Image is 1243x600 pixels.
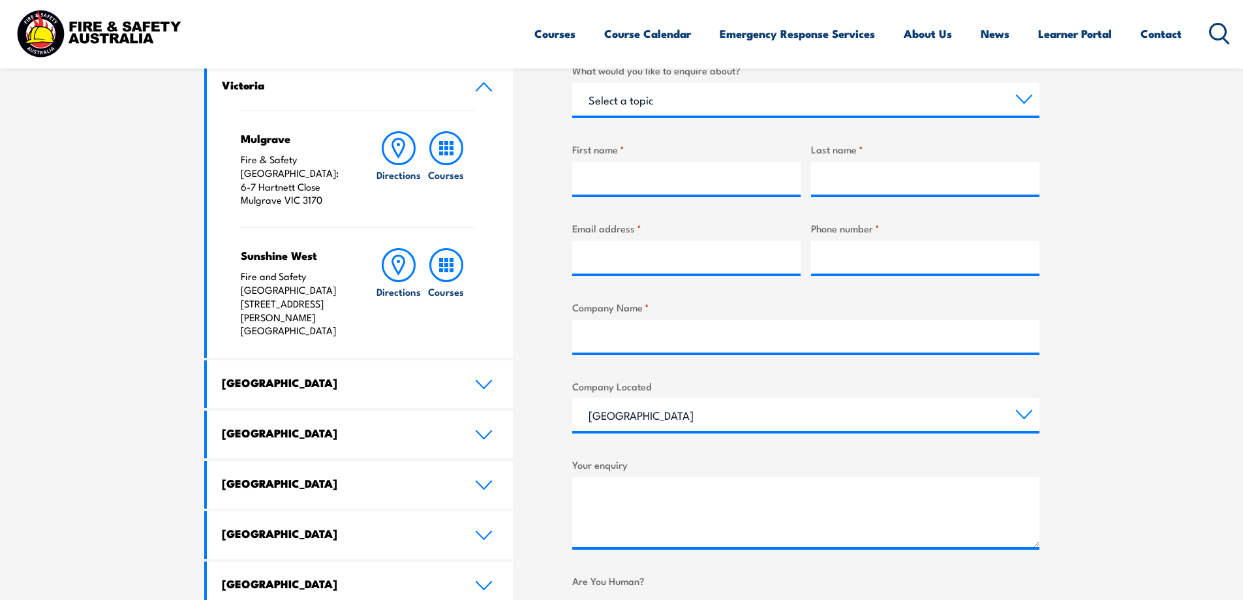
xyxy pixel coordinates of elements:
label: Last name [811,142,1039,157]
label: First name [572,142,801,157]
a: Directions [375,248,422,338]
a: [GEOGRAPHIC_DATA] [207,360,514,408]
a: Courses [534,16,575,51]
h4: Mulgrave [241,131,350,146]
h4: [GEOGRAPHIC_DATA] [222,426,455,440]
a: Contact [1141,16,1182,51]
h6: Courses [428,168,464,182]
h4: Victoria [222,78,455,92]
label: Email address [572,221,801,236]
a: Directions [375,131,422,207]
p: Fire and Safety [GEOGRAPHIC_DATA] [STREET_ADDRESS][PERSON_NAME] [GEOGRAPHIC_DATA] [241,270,350,338]
label: Company Name [572,300,1039,315]
a: Course Calendar [604,16,691,51]
a: [GEOGRAPHIC_DATA] [207,411,514,458]
label: What would you like to enquire about? [572,63,1039,78]
label: Company Located [572,379,1039,394]
label: Phone number [811,221,1039,236]
h4: [GEOGRAPHIC_DATA] [222,576,455,591]
a: [GEOGRAPHIC_DATA] [207,461,514,509]
a: Victoria [207,63,514,110]
h4: [GEOGRAPHIC_DATA] [222,375,455,390]
a: Learner Portal [1038,16,1112,51]
a: Courses [423,248,470,338]
h4: [GEOGRAPHIC_DATA] [222,476,455,490]
h6: Courses [428,285,464,298]
label: Your enquiry [572,457,1039,472]
h4: [GEOGRAPHIC_DATA] [222,526,455,541]
a: [GEOGRAPHIC_DATA] [207,511,514,559]
a: Emergency Response Services [720,16,875,51]
p: Fire & Safety [GEOGRAPHIC_DATA]: 6-7 Hartnett Close Mulgrave VIC 3170 [241,153,350,207]
label: Are You Human? [572,573,1039,588]
h4: Sunshine West [241,248,350,262]
h6: Directions [376,168,421,182]
a: About Us [904,16,952,51]
a: Courses [423,131,470,207]
a: News [981,16,1009,51]
h6: Directions [376,285,421,298]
